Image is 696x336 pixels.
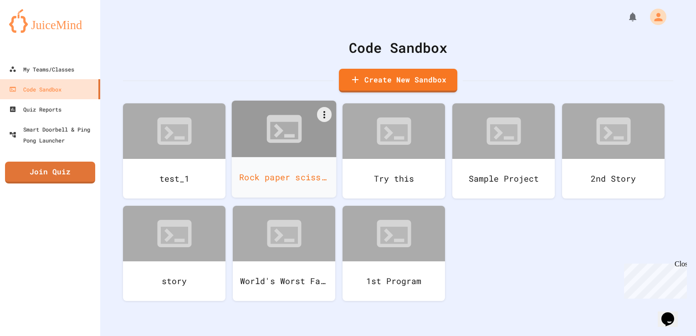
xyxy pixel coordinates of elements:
[640,6,669,27] div: My Account
[562,159,665,199] div: 2nd Story
[620,260,687,299] iframe: chat widget
[658,300,687,327] iframe: chat widget
[123,103,225,199] a: test_1
[339,69,457,92] a: Create New Sandbox
[343,206,445,301] a: 1st Program
[610,9,640,25] div: My Notifications
[9,124,97,146] div: Smart Doorbell & Ping Pong Launcher
[452,159,555,199] div: Sample Project
[9,64,74,75] div: My Teams/Classes
[343,261,445,301] div: 1st Program
[343,159,445,199] div: Try this
[452,103,555,199] a: Sample Project
[123,37,673,58] div: Code Sandbox
[562,103,665,199] a: 2nd Story
[232,101,337,198] a: Rock paper scissors
[123,159,225,199] div: test_1
[9,9,91,33] img: logo-orange.svg
[9,104,61,115] div: Quiz Reports
[9,84,61,95] div: Code Sandbox
[232,157,337,198] div: Rock paper scissors
[5,162,95,183] a: Join Quiz
[123,261,225,301] div: story
[4,4,63,58] div: Chat with us now!Close
[233,261,335,301] div: World's Worst Farmer Market
[233,206,335,301] a: World's Worst Farmer Market
[123,206,225,301] a: story
[343,103,445,199] a: Try this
